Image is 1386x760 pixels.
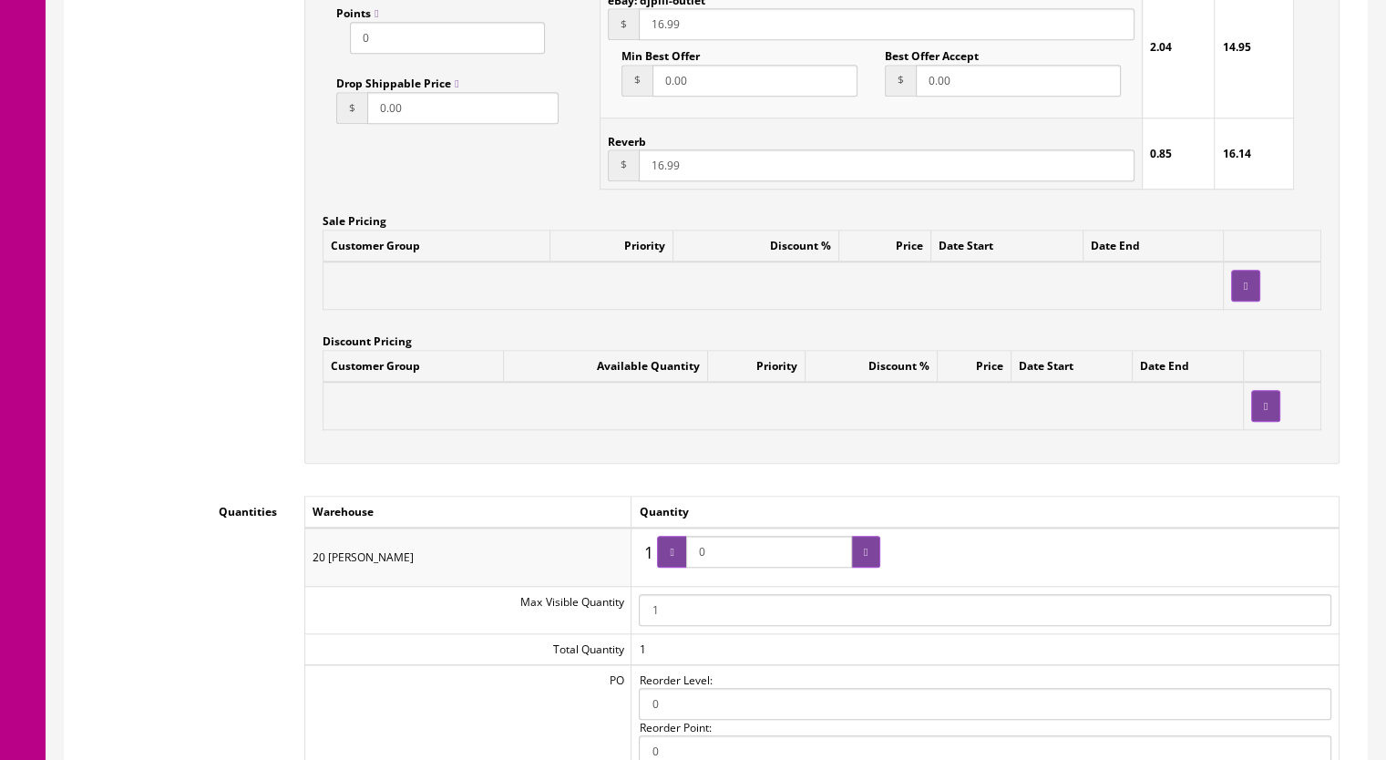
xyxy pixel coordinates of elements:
[265,209,769,227] font: This item is already packaged and ready for shipment so this will ship quick.
[652,65,857,97] input: This should be a number with up to 2 decimal places.
[305,497,631,529] td: Warehouse
[323,230,550,262] td: Customer Group
[350,22,545,54] input: Points
[708,351,806,383] td: Priority
[806,351,938,383] td: Discount %
[305,528,631,586] td: 20 [PERSON_NAME]
[504,351,708,383] td: Available Quantity
[639,537,657,570] span: 1
[323,205,386,230] label: Sale Pricing
[1011,351,1132,383] td: Date Start
[336,92,367,124] span: $
[937,351,1011,383] td: Price
[608,8,639,40] span: $
[305,633,631,664] td: Total Quantity
[336,5,378,21] span: Points
[931,230,1083,262] td: Date Start
[885,65,916,97] span: $
[631,497,1340,529] td: Quantity
[323,325,412,350] label: Discount Pricing
[1222,146,1250,161] strong: 16.14
[1150,146,1172,161] strong: 0.85
[639,8,1134,40] input: This should be a number with up to 2 decimal places.
[621,65,652,97] span: $
[1222,39,1250,55] strong: 14.95
[672,230,838,262] td: Discount %
[885,40,979,64] label: Best Offer Accept
[78,496,291,520] label: Quantities
[838,230,931,262] td: Price
[631,633,1340,664] td: 1
[230,25,804,57] strong: [PERSON_NAME] MDH-6U Mount w/L-Rod
[1083,230,1224,262] td: Date End
[621,40,700,64] label: Min Best Offer
[550,230,672,262] td: Priority
[639,149,1134,181] input: This should be a number with up to 2 decimal places.
[367,92,559,124] input: This should be a number with up to 2 decimal places.
[323,351,504,383] td: Customer Group
[1132,351,1243,383] td: Date End
[520,594,623,610] span: Max Visible Quantity
[608,149,639,181] span: $
[608,126,646,149] label: Reverb
[336,76,458,91] span: Drop Shippable Price
[1150,39,1172,55] strong: 2.04
[916,65,1121,97] input: This should be a number with up to 2 decimal places.
[26,118,1007,190] font: You are bidding on a [PERSON_NAME] MDH-5U rack clamp with newer style L-Rod. This mounts is in ex...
